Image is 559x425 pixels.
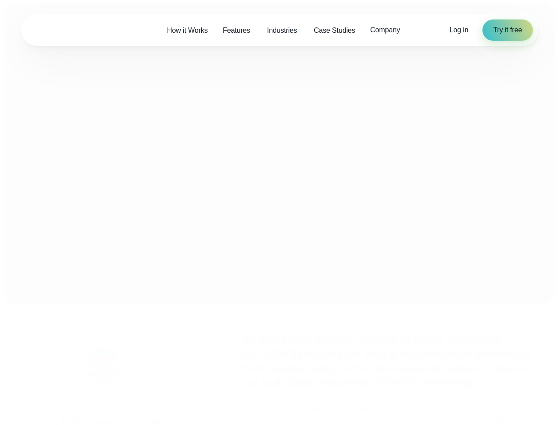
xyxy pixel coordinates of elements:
[167,25,208,36] span: How it Works
[223,25,250,36] span: Features
[370,25,400,35] span: Company
[450,25,469,35] a: Log in
[159,21,215,39] a: How it Works
[267,25,297,36] span: Industries
[306,21,362,39] a: Case Studies
[493,25,522,35] span: Try it free
[314,25,355,36] span: Case Studies
[450,26,469,34] span: Log in
[482,19,532,41] a: Try it free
